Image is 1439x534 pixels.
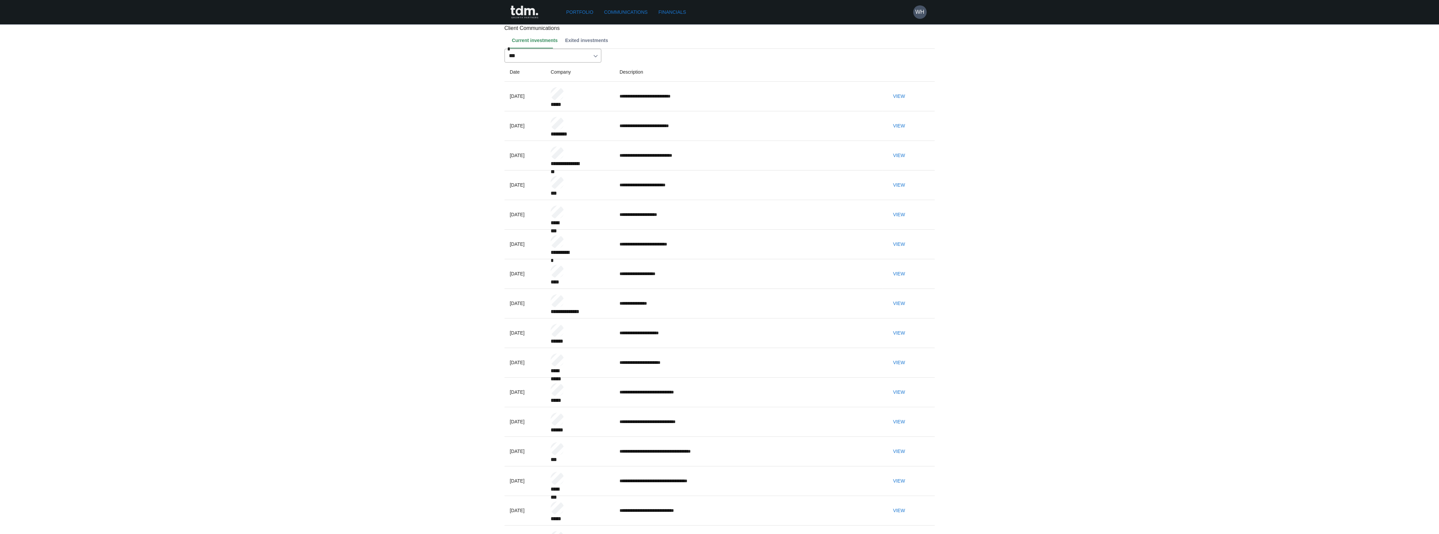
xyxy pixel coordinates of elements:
p: Client Communications [505,24,935,32]
button: View [888,386,910,398]
button: Exited investments [563,32,613,48]
td: [DATE] [505,436,546,466]
td: [DATE] [505,259,546,289]
th: Company [545,63,614,82]
td: [DATE] [505,170,546,200]
td: [DATE] [505,229,546,259]
td: [DATE] [505,200,546,229]
th: Date [505,63,546,82]
button: View [888,120,910,132]
td: [DATE] [505,289,546,318]
button: WH [913,5,927,19]
td: [DATE] [505,141,546,170]
td: [DATE] [505,496,546,525]
div: Client notes tab [510,32,935,48]
button: View [888,475,910,487]
button: View [888,297,910,310]
td: [DATE] [505,377,546,407]
button: View [888,504,910,517]
button: View [888,208,910,221]
td: [DATE] [505,318,546,348]
button: View [888,238,910,251]
button: View [888,416,910,428]
h6: WH [915,8,924,16]
td: [DATE] [505,348,546,377]
button: View [888,445,910,458]
td: [DATE] [505,81,546,111]
button: View [888,179,910,191]
button: View [888,149,910,162]
button: View [888,327,910,339]
button: Current investments [510,32,563,48]
button: View [888,90,910,103]
a: Communications [601,6,650,18]
a: Financials [656,6,689,18]
button: View [888,268,910,280]
td: [DATE] [505,407,546,436]
th: Description [614,63,883,82]
td: [DATE] [505,466,546,496]
td: [DATE] [505,111,546,141]
a: Portfolio [564,6,596,18]
button: View [888,356,910,369]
